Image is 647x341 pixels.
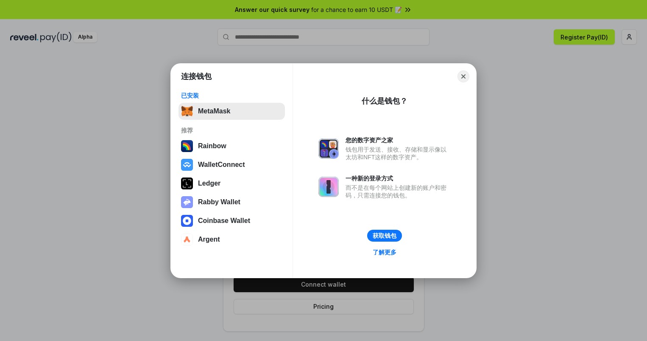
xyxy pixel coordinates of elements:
button: Rainbow [178,138,285,155]
div: Rainbow [198,142,226,150]
div: 已安装 [181,92,282,99]
div: 而不是在每个网站上创建新的账户和密码，只需连接您的钱包。 [346,184,451,199]
img: svg+xml,%3Csvg%20xmlns%3D%22http%3A%2F%2Fwww.w3.org%2F2000%2Fsvg%22%20fill%3D%22none%22%20viewBox... [318,138,339,159]
img: svg+xml,%3Csvg%20width%3D%2228%22%20height%3D%2228%22%20viewBox%3D%220%200%2028%2028%22%20fill%3D... [181,159,193,171]
img: svg+xml,%3Csvg%20xmlns%3D%22http%3A%2F%2Fwww.w3.org%2F2000%2Fsvg%22%20width%3D%2228%22%20height%3... [181,178,193,189]
img: svg+xml,%3Csvg%20xmlns%3D%22http%3A%2F%2Fwww.w3.org%2F2000%2Fsvg%22%20fill%3D%22none%22%20viewBox... [318,177,339,197]
div: 推荐 [181,127,282,134]
button: Rabby Wallet [178,194,285,211]
div: WalletConnect [198,161,245,169]
button: 获取钱包 [367,230,402,242]
div: Ledger [198,180,220,187]
div: 了解更多 [373,248,396,256]
h1: 连接钱包 [181,71,212,82]
div: 钱包用于发送、接收、存储和显示像以太坊和NFT这样的数字资产。 [346,146,451,161]
div: 您的数字资产之家 [346,136,451,144]
div: 一种新的登录方式 [346,175,451,182]
img: svg+xml,%3Csvg%20width%3D%2228%22%20height%3D%2228%22%20viewBox%3D%220%200%2028%2028%22%20fill%3D... [181,215,193,227]
button: WalletConnect [178,156,285,173]
button: MetaMask [178,103,285,120]
div: Argent [198,236,220,243]
img: svg+xml,%3Csvg%20xmlns%3D%22http%3A%2F%2Fwww.w3.org%2F2000%2Fsvg%22%20fill%3D%22none%22%20viewBox... [181,196,193,208]
div: Coinbase Wallet [198,217,250,225]
div: MetaMask [198,107,230,115]
div: Rabby Wallet [198,198,240,206]
div: 什么是钱包？ [362,96,407,106]
div: 获取钱包 [373,232,396,240]
img: svg+xml,%3Csvg%20fill%3D%22none%22%20height%3D%2233%22%20viewBox%3D%220%200%2035%2033%22%20width%... [181,105,193,117]
button: Ledger [178,175,285,192]
button: Close [457,70,469,82]
img: svg+xml,%3Csvg%20width%3D%2228%22%20height%3D%2228%22%20viewBox%3D%220%200%2028%2028%22%20fill%3D... [181,234,193,245]
a: 了解更多 [368,247,402,258]
img: svg+xml,%3Csvg%20width%3D%22120%22%20height%3D%22120%22%20viewBox%3D%220%200%20120%20120%22%20fil... [181,140,193,152]
button: Coinbase Wallet [178,212,285,229]
button: Argent [178,231,285,248]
